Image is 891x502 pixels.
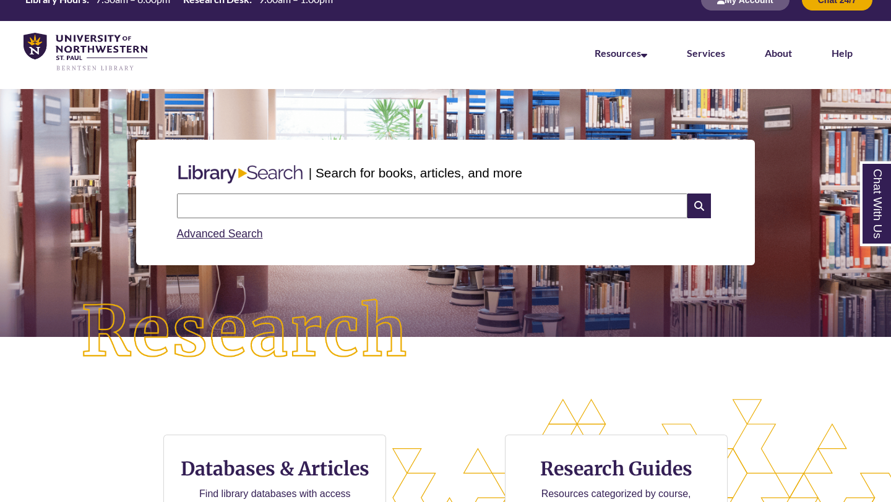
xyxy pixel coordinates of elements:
i: Search [687,194,711,218]
h3: Research Guides [515,457,717,480]
p: | Search for books, articles, and more [309,163,522,182]
a: Help [832,47,853,59]
a: About [765,47,792,59]
a: Services [687,47,725,59]
a: Resources [595,47,647,59]
img: Libary Search [172,160,309,189]
h3: Databases & Articles [174,457,376,480]
a: Advanced Search [177,228,263,240]
img: UNWSP Library Logo [24,33,147,72]
img: Research [45,263,445,402]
